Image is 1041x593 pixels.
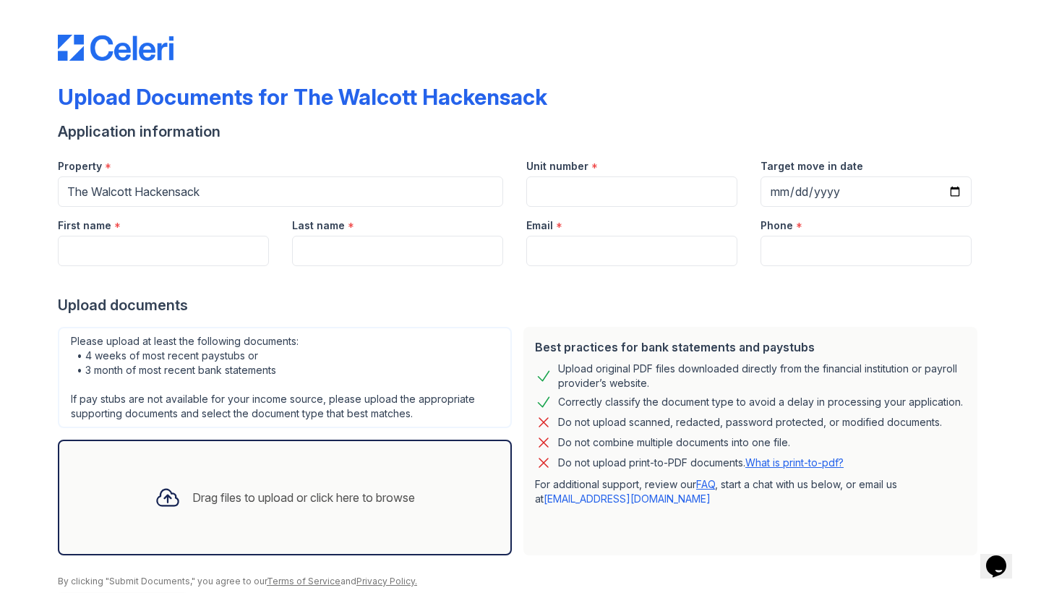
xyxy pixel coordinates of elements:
p: For additional support, review our , start a chat with us below, or email us at [535,477,966,506]
div: Do not combine multiple documents into one file. [558,434,790,451]
div: Please upload at least the following documents: • 4 weeks of most recent paystubs or • 3 month of... [58,327,512,428]
div: Best practices for bank statements and paystubs [535,338,966,356]
iframe: chat widget [980,535,1027,579]
a: What is print-to-pdf? [745,456,844,469]
label: Unit number [526,159,588,174]
div: Do not upload scanned, redacted, password protected, or modified documents. [558,414,942,431]
div: Drag files to upload or click here to browse [192,489,415,506]
a: [EMAIL_ADDRESS][DOMAIN_NAME] [544,492,711,505]
label: Last name [292,218,345,233]
div: Correctly classify the document type to avoid a delay in processing your application. [558,393,963,411]
img: CE_Logo_Blue-a8612792a0a2168367f1c8372b55b34899dd931a85d93a1a3d3e32e68fde9ad4.png [58,35,173,61]
label: Email [526,218,553,233]
p: Do not upload print-to-PDF documents. [558,456,844,470]
a: Terms of Service [267,576,340,586]
div: Application information [58,121,983,142]
div: Upload documents [58,295,983,315]
a: Privacy Policy. [356,576,417,586]
label: Target move in date [761,159,863,174]
div: By clicking "Submit Documents," you agree to our and [58,576,983,587]
label: First name [58,218,111,233]
label: Phone [761,218,793,233]
div: Upload Documents for The Walcott Hackensack [58,84,547,110]
a: FAQ [696,478,715,490]
label: Property [58,159,102,174]
div: Upload original PDF files downloaded directly from the financial institution or payroll provider’... [558,362,966,391]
